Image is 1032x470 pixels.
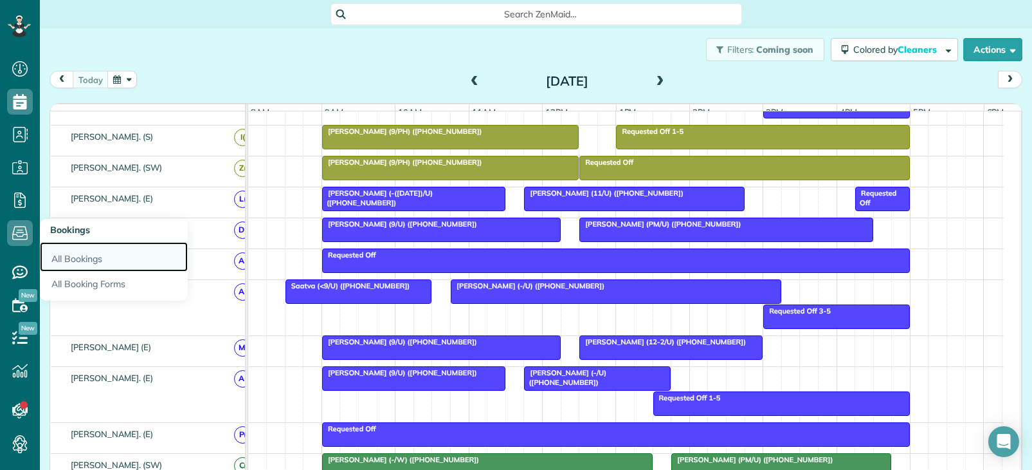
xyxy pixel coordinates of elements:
span: [PERSON_NAME]. (E) [68,193,156,203]
span: Requested Off [321,424,377,433]
span: M( [234,339,251,357]
span: Colored by [853,44,941,55]
span: 1pm [617,107,639,117]
span: New [19,322,37,335]
span: [PERSON_NAME]. (E) [68,373,156,383]
span: 9am [322,107,346,117]
span: [PERSON_NAME] (11/U) ([PHONE_NUMBER]) [523,189,683,198]
button: next [998,71,1022,88]
span: A( [234,370,251,388]
span: [PERSON_NAME] (9/PH) ([PHONE_NUMBER]) [321,127,483,136]
span: [PERSON_NAME] (9/U) ([PHONE_NUMBER]) [321,368,478,377]
span: 4pm [837,107,860,117]
span: D( [234,221,251,239]
span: Requested Off 1-5 [615,127,684,136]
span: [PERSON_NAME]. (SW) [68,162,165,173]
span: Requested Off 1-5 [653,393,721,402]
span: I( [234,129,251,146]
span: A( [234,283,251,301]
span: [PERSON_NAME] (-/U) ([PHONE_NUMBER]) [523,368,606,386]
span: A( [234,252,251,270]
span: Cleaners [898,44,939,55]
span: [PERSON_NAME] (PM/U) ([PHONE_NUMBER]) [671,455,833,464]
span: [PERSON_NAME] (12-2/U) ([PHONE_NUMBER]) [579,337,747,346]
span: Saatva (<9/U) ([PHONE_NUMBER]) [285,281,410,290]
span: Z( [234,160,251,177]
span: [PERSON_NAME] (-/U) ([PHONE_NUMBER]) [450,281,605,290]
span: 8am [248,107,272,117]
h2: [DATE] [487,74,647,88]
span: [PERSON_NAME] (9/U) ([PHONE_NUMBER]) [321,220,478,229]
span: 11am [469,107,498,117]
button: Colored byCleaners [831,38,958,61]
button: Actions [963,38,1022,61]
span: Requested Off 3-5 [763,306,831,315]
a: All Booking Forms [40,272,188,301]
span: [PERSON_NAME] (9/U) ([PHONE_NUMBER]) [321,337,478,346]
span: Filters: [727,44,754,55]
span: 12pm [543,107,570,117]
span: [PERSON_NAME]. (SW) [68,460,165,470]
span: 10am [395,107,424,117]
span: P( [234,426,251,444]
span: 5pm [910,107,933,117]
span: Requested Off [321,250,377,259]
span: Requested Off [855,189,896,207]
span: 2pm [690,107,712,117]
span: 3pm [763,107,786,117]
span: 6pm [984,107,1007,117]
button: prev [50,71,74,88]
span: [PERSON_NAME] (-/W) ([PHONE_NUMBER]) [321,455,480,464]
span: [PERSON_NAME] (E) [68,342,154,352]
span: Requested Off [579,158,634,167]
span: L( [234,191,251,208]
span: [PERSON_NAME] (9/PH) ([PHONE_NUMBER]) [321,158,483,167]
span: [PERSON_NAME]. (E) [68,429,156,439]
a: All Bookings [40,242,188,272]
span: [PERSON_NAME] (PM/U) ([PHONE_NUMBER]) [579,220,741,229]
span: Coming soon [756,44,814,55]
span: [PERSON_NAME]. (S) [68,131,156,142]
button: today [73,71,109,88]
span: Bookings [50,224,90,236]
span: New [19,289,37,302]
span: [PERSON_NAME] (-([DATE])/U) ([PHONE_NUMBER]) [321,189,433,207]
div: Open Intercom Messenger [988,426,1019,457]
